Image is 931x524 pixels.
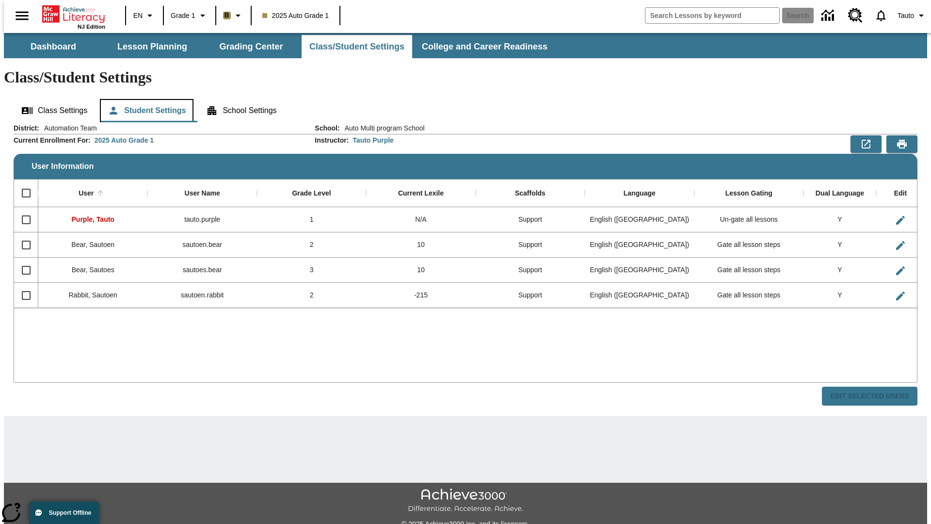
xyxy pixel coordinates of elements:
[694,283,803,308] div: Gate all lesson steps
[147,232,257,258] div: sautoen.bear
[476,232,585,258] div: Support
[104,35,201,58] button: Lesson Planning
[292,189,331,198] div: Grade Level
[198,99,284,122] button: School Settings
[353,135,394,145] div: Tauto Purple
[302,35,412,58] button: Class/Student Settings
[257,258,366,283] div: 3
[14,99,95,122] button: Class Settings
[72,215,114,223] span: Purple, Tauto
[4,35,556,58] div: SubNavbar
[5,35,102,58] button: Dashboard
[868,3,894,28] a: Notifications
[585,283,694,308] div: English (US)
[32,162,94,171] span: User Information
[803,207,876,232] div: Y
[4,33,927,58] div: SubNavbar
[257,283,366,308] div: 2
[129,7,160,24] button: Language: EN, Select a language
[42,4,105,24] a: Home
[645,8,779,23] input: search field
[147,258,257,283] div: sautoes.bear
[898,11,914,21] span: Tauto
[515,189,546,198] div: Scaffolds
[891,236,910,255] button: Edit User
[14,124,39,132] h2: District :
[262,11,329,21] span: 2025 Auto Grade 1
[894,189,907,198] div: Edit
[49,509,91,516] span: Support Offline
[185,189,220,198] div: User Name
[366,258,475,283] div: 10
[398,189,444,198] div: Current Lexile
[225,9,229,21] span: B
[219,7,248,24] button: Boost Class color is light brown. Change class color
[203,35,300,58] button: Grading Center
[14,136,91,145] h2: Current Enrollment For :
[100,99,193,122] button: Student Settings
[894,7,931,24] button: Profile/Settings
[14,123,917,406] div: User Information
[29,502,99,524] button: Support Offline
[408,489,523,513] img: Achieve3000 Differentiate Accelerate Achieve
[476,207,585,232] div: Support
[315,124,339,132] h2: School :
[39,123,97,133] span: Automation Team
[803,232,876,258] div: Y
[694,207,803,232] div: Un-gate all lessons
[851,135,882,153] button: Export to CSV
[78,24,105,30] span: NJ Edition
[414,35,555,58] button: College and Career Readiness
[624,189,656,198] div: Language
[42,3,105,30] div: Home
[69,291,117,299] span: Rabbit, Sautoen
[891,211,910,230] button: Edit User
[694,258,803,283] div: Gate all lesson steps
[725,189,772,198] div: Lesson Gating
[72,266,114,274] span: Bear, Sautoes
[891,261,910,280] button: Edit User
[585,232,694,258] div: English (US)
[340,123,425,133] span: Auto Multi program School
[585,258,694,283] div: English (US)
[366,232,475,258] div: 10
[694,232,803,258] div: Gate all lesson steps
[842,2,868,29] a: Resource Center, Will open in new tab
[585,207,694,232] div: English (US)
[476,283,585,308] div: Support
[257,207,366,232] div: 1
[891,286,910,306] button: Edit User
[79,189,94,198] div: User
[133,11,143,21] span: EN
[171,11,195,21] span: Grade 1
[4,68,927,86] h1: Class/Student Settings
[14,99,917,122] div: Class/Student Settings
[366,207,475,232] div: N/A
[803,258,876,283] div: Y
[886,135,917,153] button: Print Preview
[366,283,475,308] div: -215
[315,136,349,145] h2: Instructor :
[803,283,876,308] div: Y
[476,258,585,283] div: Support
[167,7,212,24] button: Grade: Grade 1, Select a grade
[71,241,114,248] span: Bear, Sautoen
[816,189,864,198] div: Dual Language
[95,135,154,145] div: 2025 Auto Grade 1
[147,207,257,232] div: tauto.purple
[257,232,366,258] div: 2
[147,283,257,308] div: sautoen.rabbit
[8,1,36,30] button: Open side menu
[816,2,842,29] a: Data Center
